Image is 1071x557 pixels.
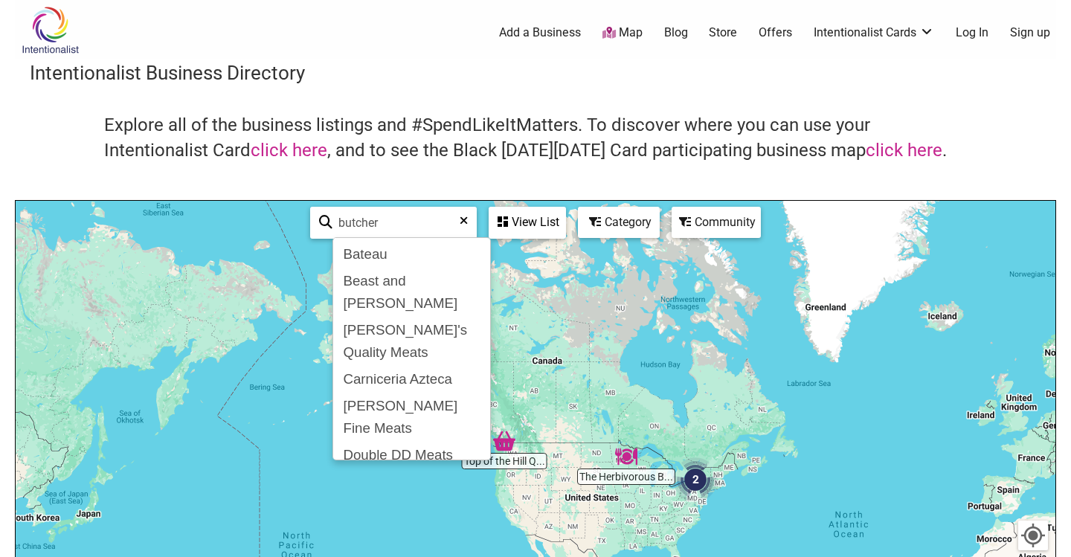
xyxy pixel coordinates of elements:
[759,25,792,41] a: Offers
[338,241,486,268] div: Bateau
[338,317,486,366] div: [PERSON_NAME]'s Quality Meats
[664,25,688,41] a: Blog
[338,393,486,442] div: [PERSON_NAME] Fine Meats
[602,25,643,42] a: Map
[489,207,566,239] div: See a list of the visible businesses
[1010,25,1050,41] a: Sign up
[499,25,581,41] a: Add a Business
[493,430,515,452] div: Top of the Hill Quality Produce and Meat
[578,207,660,238] div: Filter by category
[251,140,327,161] a: click here
[673,208,759,236] div: Community
[15,6,86,54] img: Intentionalist
[490,208,565,236] div: View List
[104,113,967,163] h4: Explore all of the business listings and #SpendLikeItMatters. To discover where you can use your ...
[310,207,477,239] div: Type to search and filter
[672,207,761,238] div: Filter by Community
[579,208,658,236] div: Category
[709,25,737,41] a: Store
[866,140,942,161] a: click here
[1018,521,1048,550] button: Your Location
[615,445,637,468] div: The Herbivorous Butcher
[338,268,486,317] div: Beast and [PERSON_NAME]
[673,457,718,502] div: 2
[814,25,934,41] a: Intentionalist Cards
[338,366,486,393] div: Carniceria Azteca
[332,208,467,237] input: Type to find and filter...
[956,25,988,41] a: Log In
[30,59,1041,86] h3: Intentionalist Business Directory
[338,442,486,469] div: Double DD Meats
